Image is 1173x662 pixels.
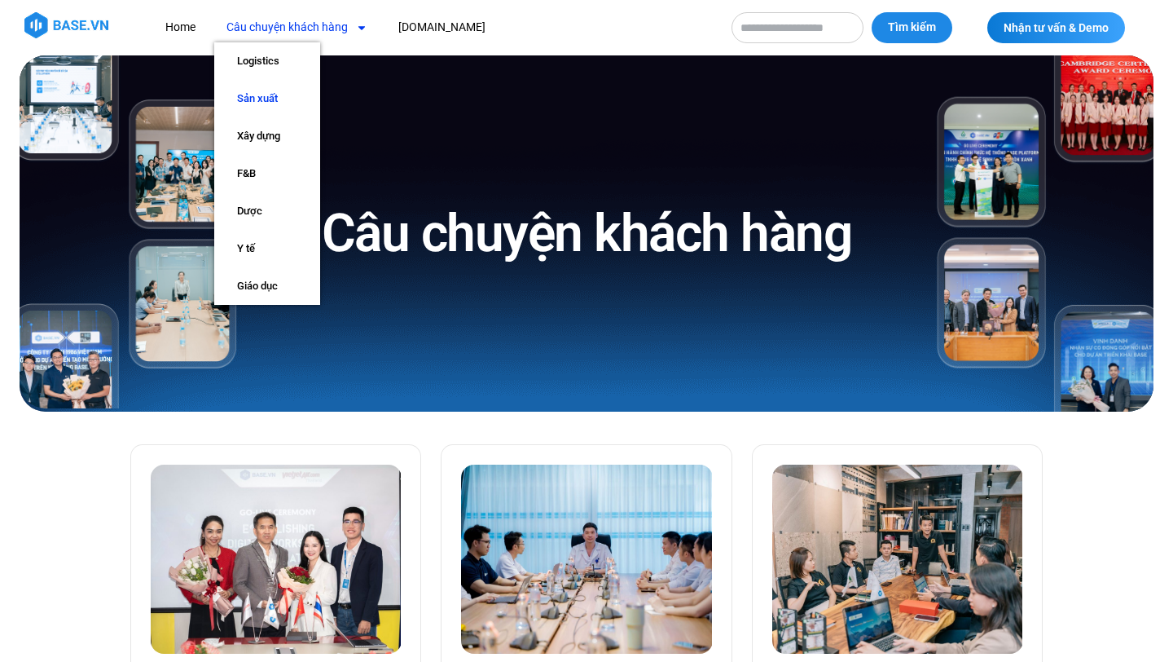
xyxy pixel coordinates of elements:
nav: Menu [153,12,715,42]
ul: Câu chuyện khách hàng [214,42,320,305]
a: Home [153,12,208,42]
span: Tìm kiếm [888,20,936,36]
a: Logistics [214,42,320,80]
a: [DOMAIN_NAME] [386,12,498,42]
a: Giáo dục [214,267,320,305]
a: Dược [214,192,320,230]
a: Câu chuyện khách hàng [214,12,380,42]
h1: Câu chuyện khách hàng [322,200,852,267]
a: Xây dựng [214,117,320,155]
a: Nhận tư vấn & Demo [987,12,1125,43]
a: F&B [214,155,320,192]
span: Nhận tư vấn & Demo [1004,22,1109,33]
button: Tìm kiếm [872,12,952,43]
a: Sản xuất [214,80,320,117]
a: Y tế [214,230,320,267]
